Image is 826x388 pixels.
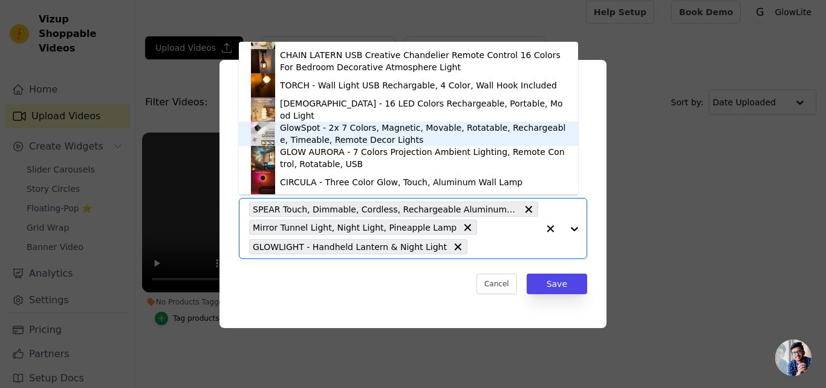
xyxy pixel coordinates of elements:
div: Open chat [775,340,811,376]
button: Save [527,274,587,294]
div: CHAIN LATERN USB Creative Chandelier Remote Control 16 Colors For Bedroom Decorative Atmosphere L... [280,49,566,73]
button: Cancel [476,274,517,294]
div: [DEMOGRAPHIC_DATA] - 16 LED Colors Rechargeable, Portable, Mood Light [280,97,566,122]
img: product thumbnail [251,122,275,146]
div: GLOW AURORA - 7 Colors Projection Ambient Lighting, Remote Control, Rotatable, USB [280,146,566,170]
img: product thumbnail [251,170,275,194]
img: product thumbnail [251,146,275,170]
img: product thumbnail [251,49,275,73]
img: product thumbnail [251,97,275,122]
div: TORCH - Wall Light USB Rechargable, 4 Color, Wall Hook Included [280,79,557,91]
span: GLOWLIGHT - Handheld Lantern & Night Light [253,240,447,254]
img: product thumbnail [251,73,275,97]
span: Mirror Tunnel Light, Night Light, Pineapple Lamp [253,220,457,234]
div: GlowSpot - 2x 7 Colors, Magnetic, Movable, Rotatable, Rechargeable, Timeable, Remote Decor Lights [280,122,566,146]
div: CIRCULA - Three Color Glow, Touch, Aluminum Wall Lamp [280,176,522,188]
span: SPEAR Touch, Dimmable, Cordless, Rechargeable Aluminum Lamp [253,202,518,216]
